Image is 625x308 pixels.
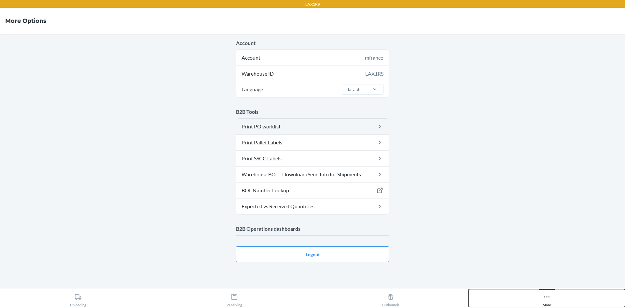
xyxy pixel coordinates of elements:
div: Warehouse ID [236,66,389,81]
div: mfranco [365,54,383,62]
div: LAX1RS [365,70,383,78]
div: More [543,291,551,307]
a: Expected vs Received Quantities [236,198,389,214]
a: Print Pallet Labels [236,135,389,150]
h4: More Options [5,17,47,25]
button: Receiving [156,289,312,307]
span: Language [241,81,264,97]
div: English [348,86,360,92]
p: Account [236,39,389,47]
div: Unloading [70,291,86,307]
a: Warehouse BOT - Download/Send Info for Shipments [236,167,389,182]
a: Print PO worklist [236,119,389,134]
div: Outbounds [382,291,399,307]
div: Receiving [227,291,242,307]
div: Account [236,50,389,66]
button: More [469,289,625,307]
p: B2B Tools [236,108,389,116]
button: Logout [236,246,389,262]
p: LAX1RS [305,1,320,7]
a: Print SSCC Labels [236,151,389,166]
a: BOL Number Lookup [236,183,389,198]
button: Outbounds [312,289,469,307]
input: LanguageEnglish [347,86,348,92]
p: B2B Operations dashboards [236,225,389,233]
